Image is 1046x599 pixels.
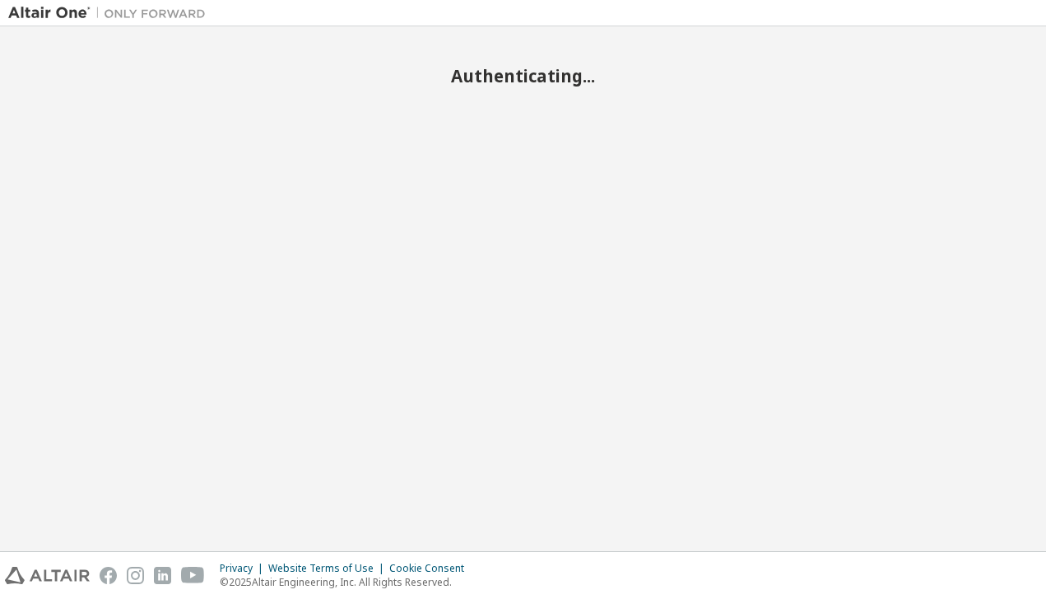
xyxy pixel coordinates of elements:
[220,575,474,589] p: © 2025 Altair Engineering, Inc. All Rights Reserved.
[154,567,171,584] img: linkedin.svg
[100,567,117,584] img: facebook.svg
[389,562,474,575] div: Cookie Consent
[268,562,389,575] div: Website Terms of Use
[127,567,144,584] img: instagram.svg
[181,567,205,584] img: youtube.svg
[8,5,214,21] img: Altair One
[220,562,268,575] div: Privacy
[8,65,1038,87] h2: Authenticating...
[5,567,90,584] img: altair_logo.svg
